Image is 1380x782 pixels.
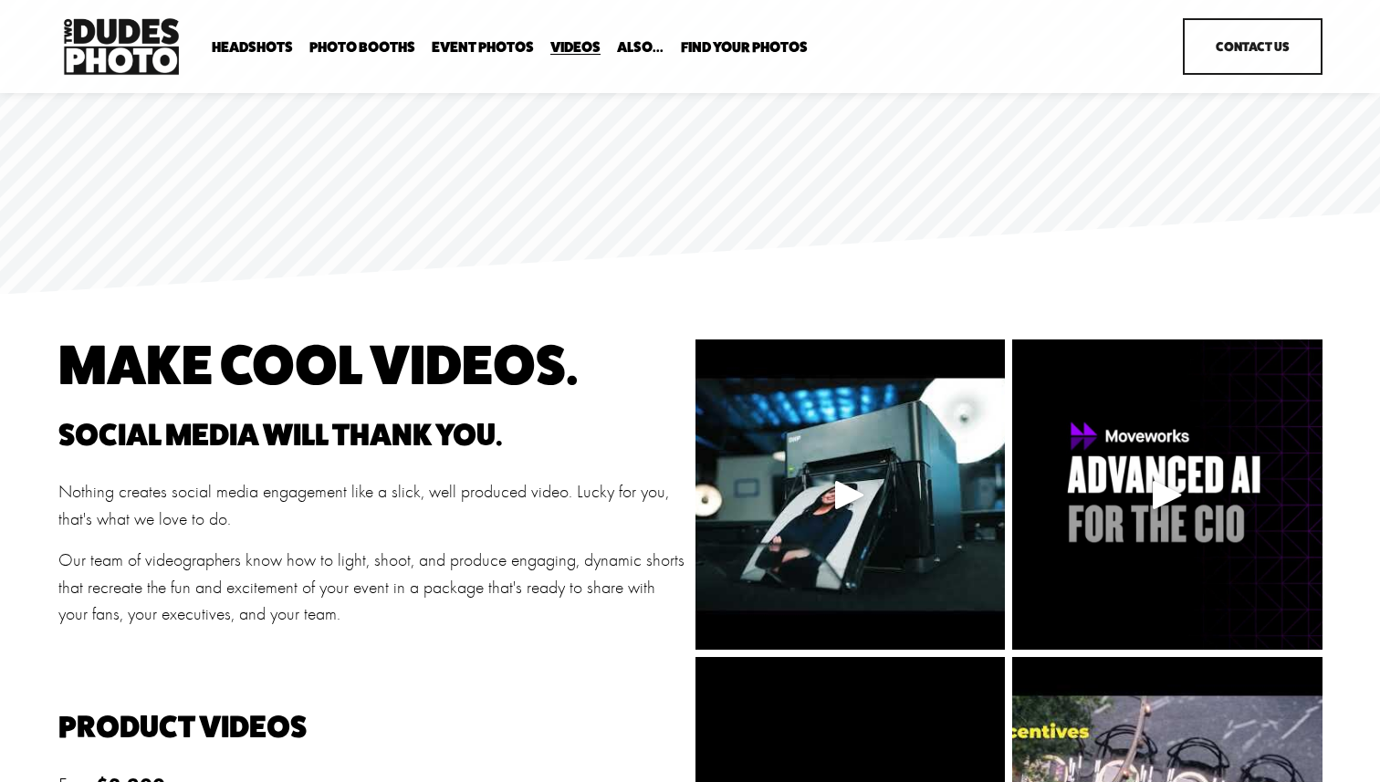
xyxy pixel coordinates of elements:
[617,38,664,56] a: folder dropdown
[58,14,184,79] img: Two Dudes Photo | Headshots, Portraits &amp; Photo Booths
[58,339,685,390] h1: Make cool videos.
[432,38,534,56] a: Event Photos
[58,420,685,450] h2: Social media will thank you.
[58,478,685,532] p: Nothing creates social media engagement like a slick, well produced video. Lucky for you, that's ...
[212,38,293,56] a: folder dropdown
[58,712,685,742] h2: PRODUCT VIDEOS
[681,38,808,56] a: folder dropdown
[58,547,685,627] p: Our team of videographers know how to light, shoot, and produce engaging, dynamic shorts that rec...
[550,38,601,56] a: Videos
[212,40,293,55] span: Headshots
[681,40,808,55] span: Find Your Photos
[1183,18,1322,75] a: Contact Us
[309,38,415,56] a: folder dropdown
[617,40,664,55] span: Also...
[309,40,415,55] span: Photo Booths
